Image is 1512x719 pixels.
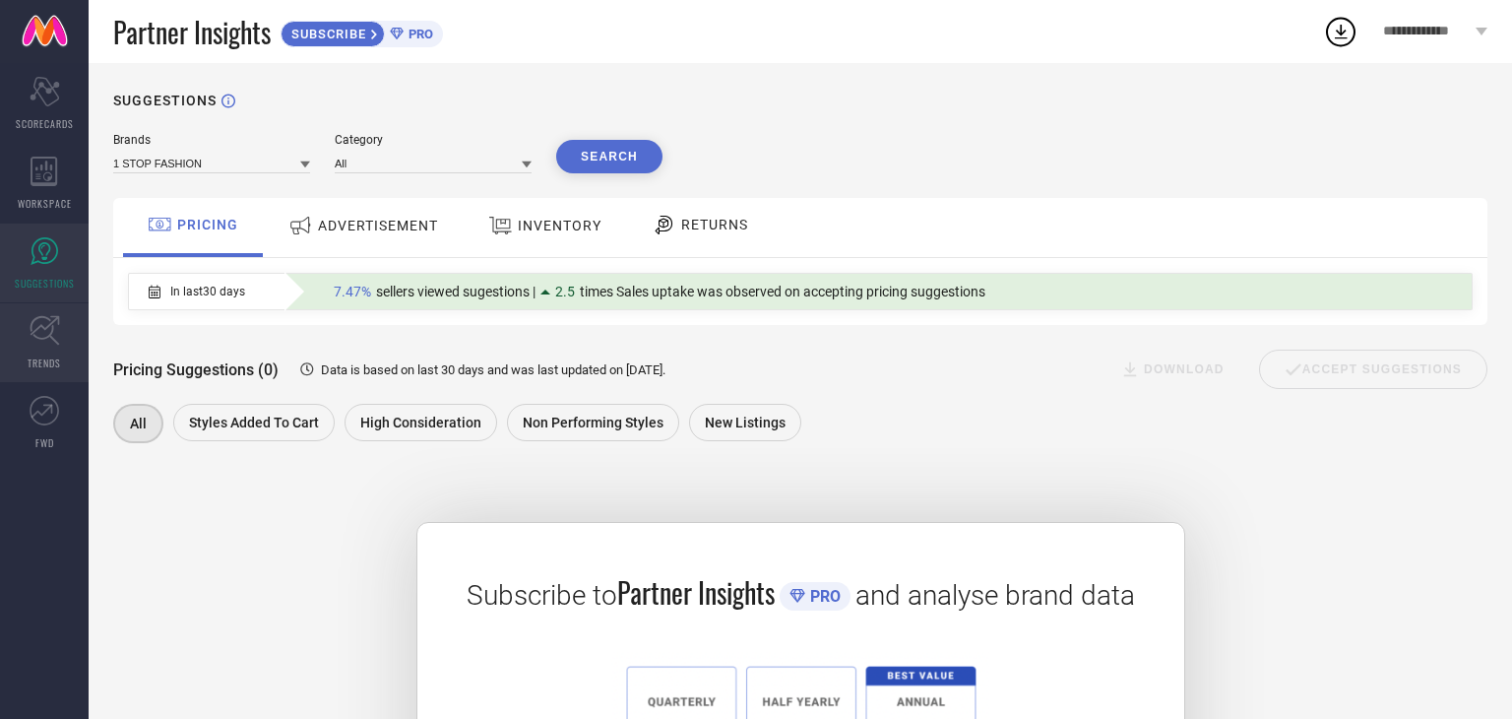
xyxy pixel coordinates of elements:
span: 7.47% [334,284,371,299]
div: Category [335,133,532,147]
div: Percentage of sellers who have viewed suggestions for the current Insight Type [324,279,995,304]
span: Non Performing Styles [523,415,663,430]
div: Accept Suggestions [1259,350,1487,389]
span: 2.5 [555,284,575,299]
span: and analyse brand data [855,579,1135,612]
a: SUBSCRIBEPRO [281,16,443,47]
span: PRO [805,587,841,606]
span: Pricing Suggestions (0) [113,360,279,379]
span: FWD [35,435,54,450]
div: Open download list [1323,14,1358,49]
span: Subscribe to [467,579,617,612]
span: SUGGESTIONS [15,276,75,291]
span: INVENTORY [518,218,601,233]
span: Partner Insights [113,12,271,52]
span: Partner Insights [617,572,775,613]
span: All [130,416,147,431]
span: In last 30 days [170,285,245,298]
span: PRO [404,27,433,41]
button: Search [556,140,662,173]
span: New Listings [705,415,786,430]
span: PRICING [177,217,238,232]
span: Styles Added To Cart [189,415,319,430]
span: ADVERTISEMENT [318,218,438,233]
span: Data is based on last 30 days and was last updated on [DATE] . [321,362,665,377]
span: sellers viewed sugestions | [376,284,535,299]
div: Brands [113,133,310,147]
span: TRENDS [28,356,61,370]
h1: SUGGESTIONS [113,93,217,108]
span: SUBSCRIBE [282,27,371,41]
span: High Consideration [360,415,481,430]
span: times Sales uptake was observed on accepting pricing suggestions [580,284,985,299]
span: RETURNS [681,217,748,232]
span: WORKSPACE [18,196,72,211]
span: SCORECARDS [16,116,74,131]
